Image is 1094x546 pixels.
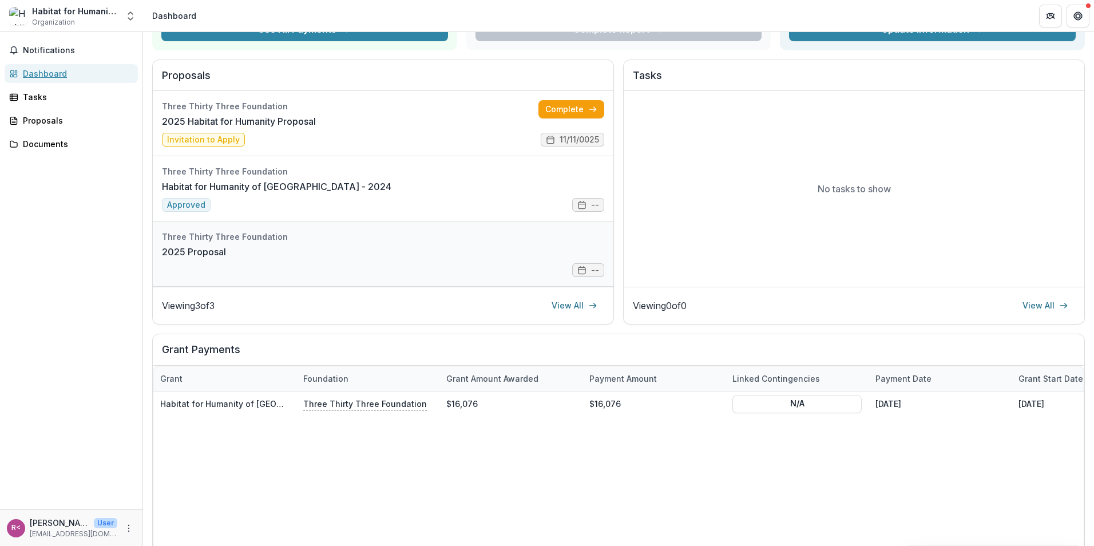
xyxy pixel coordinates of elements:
a: Documents [5,134,138,153]
p: Viewing 3 of 3 [162,299,215,312]
div: Tasks [23,91,129,103]
div: Dashboard [23,68,129,80]
a: View All [545,296,604,315]
div: Documents [23,138,129,150]
div: Linked Contingencies [726,373,827,385]
h2: Grant Payments [162,343,1075,365]
button: Get Help [1067,5,1089,27]
button: Notifications [5,41,138,60]
div: Payment Amount [582,366,726,391]
button: N/A [732,394,862,413]
a: 2025 Habitat for Humanity Proposal [162,114,316,128]
div: Grant amount awarded [439,373,545,385]
a: Complete [538,100,604,118]
div: Linked Contingencies [726,366,869,391]
a: Dashboard [5,64,138,83]
div: Grant amount awarded [439,366,582,391]
div: Grant [153,366,296,391]
button: Partners [1039,5,1062,27]
div: Foundation [296,366,439,391]
nav: breadcrumb [148,7,201,24]
div: Payment Amount [582,373,664,385]
a: 2025 Proposal [162,245,226,259]
div: $16,076 [439,391,582,416]
div: Payment date [869,366,1012,391]
div: Foundation [296,373,355,385]
p: [PERSON_NAME] <[EMAIL_ADDRESS][DOMAIN_NAME]> [30,517,89,529]
div: Dashboard [152,10,196,22]
div: Habitat for Humanity of Rutland County VT Inc [32,5,118,17]
div: Rebekah Stephens <rutlandhabitat@gmail.com> [11,524,21,532]
button: Open entity switcher [122,5,138,27]
a: Proposals [5,111,138,130]
div: [DATE] [869,391,1012,416]
div: Proposals [23,114,129,126]
span: Notifications [23,46,133,56]
p: Three Thirty Three Foundation [303,397,427,410]
p: No tasks to show [818,182,891,196]
span: Organization [32,17,75,27]
p: User [94,518,117,528]
h2: Tasks [633,69,1075,91]
a: Habitat for Humanity of [GEOGRAPHIC_DATA] - 2024 [162,180,391,193]
img: Habitat for Humanity of Rutland County VT Inc [9,7,27,25]
div: Grant start date [1012,373,1090,385]
div: Grant [153,373,189,385]
button: More [122,521,136,535]
h2: Proposals [162,69,604,91]
a: Tasks [5,88,138,106]
a: View All [1016,296,1075,315]
p: [EMAIL_ADDRESS][DOMAIN_NAME] [30,529,117,539]
a: Habitat for Humanity of [GEOGRAPHIC_DATA] - 2024 [160,399,367,409]
div: $16,076 [582,391,726,416]
div: Payment date [869,373,938,385]
p: Viewing 0 of 0 [633,299,687,312]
